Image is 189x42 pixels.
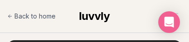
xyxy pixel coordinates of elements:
div: Open Intercom Messenger [158,11,180,33]
span: luvvly [79,9,110,23]
span: Back to home [14,12,56,21]
a: luvvly [79,9,110,23]
button: Open menu [165,9,182,23]
a: Back to home [7,7,56,25]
